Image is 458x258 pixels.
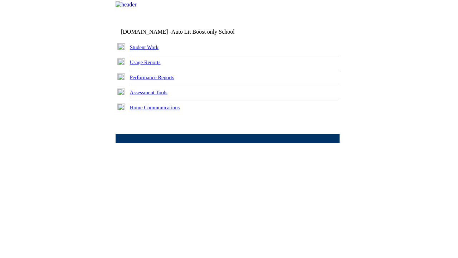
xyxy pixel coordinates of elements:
img: plus.gif [117,58,125,65]
img: header [116,1,137,8]
td: [DOMAIN_NAME] - [121,29,253,35]
a: Performance Reports [130,75,174,80]
img: plus.gif [117,89,125,95]
a: Usage Reports [130,59,161,65]
a: Student Work [130,44,159,50]
a: Assessment Tools [130,90,167,95]
img: plus.gif [117,43,125,50]
img: plus.gif [117,104,125,110]
img: plus.gif [117,73,125,80]
a: Home Communications [130,105,180,110]
nobr: Auto Lit Boost only School [171,29,235,35]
